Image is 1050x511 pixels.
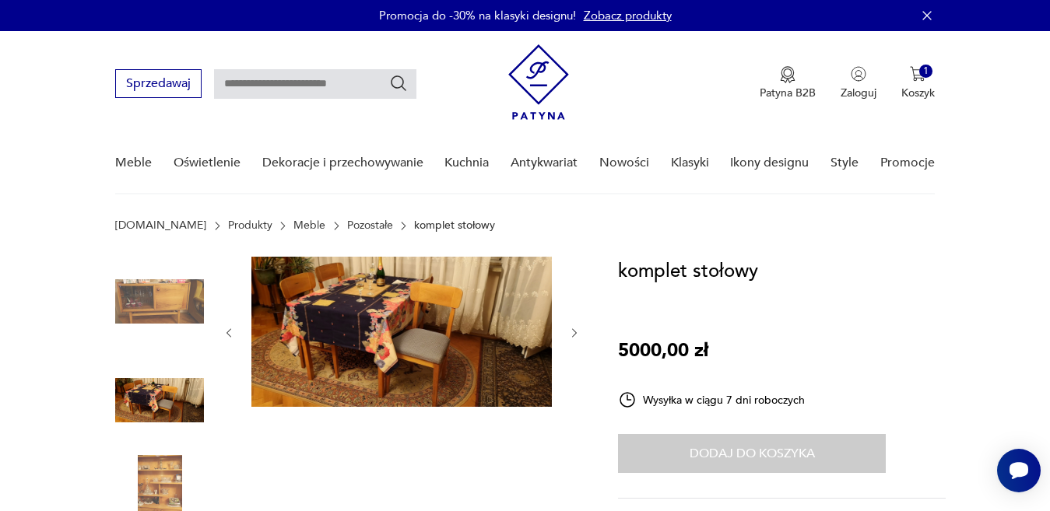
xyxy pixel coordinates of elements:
a: [DOMAIN_NAME] [115,219,206,232]
p: Zaloguj [841,86,876,100]
p: komplet stołowy [414,219,495,232]
img: Patyna - sklep z meblami i dekoracjami vintage [508,44,569,120]
a: Zobacz produkty [584,8,672,23]
a: Promocje [880,133,935,193]
img: Ikonka użytkownika [851,66,866,82]
a: Produkty [228,219,272,232]
img: Zdjęcie produktu komplet stołowy [251,257,552,407]
a: Meble [293,219,325,232]
button: Patyna B2B [760,66,816,100]
img: Ikona koszyka [910,66,925,82]
a: Oświetlenie [174,133,241,193]
iframe: Smartsupp widget button [997,449,1041,492]
a: Kuchnia [444,133,489,193]
a: Nowości [599,133,649,193]
a: Ikony designu [730,133,809,193]
a: Meble [115,133,152,193]
div: 1 [919,65,932,78]
div: Wysyłka w ciągu 7 dni roboczych [618,390,805,409]
a: Antykwariat [511,133,578,193]
a: Style [831,133,859,193]
img: Zdjęcie produktu komplet stołowy [115,257,204,345]
a: Pozostałe [347,219,393,232]
h1: komplet stołowy [618,257,758,286]
a: Ikona medaluPatyna B2B [760,66,816,100]
p: 5000,00 zł [618,336,708,366]
p: Patyna B2B [760,86,816,100]
a: Klasyki [671,133,709,193]
p: Koszyk [901,86,935,100]
button: Szukaj [389,74,408,93]
a: Sprzedawaj [115,79,202,90]
img: Zdjęcie produktu komplet stołowy [115,356,204,445]
a: Dekoracje i przechowywanie [262,133,423,193]
button: Sprzedawaj [115,69,202,98]
button: 1Koszyk [901,66,935,100]
p: Promocja do -30% na klasyki designu! [379,8,576,23]
button: Zaloguj [841,66,876,100]
img: Ikona medalu [780,66,795,83]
